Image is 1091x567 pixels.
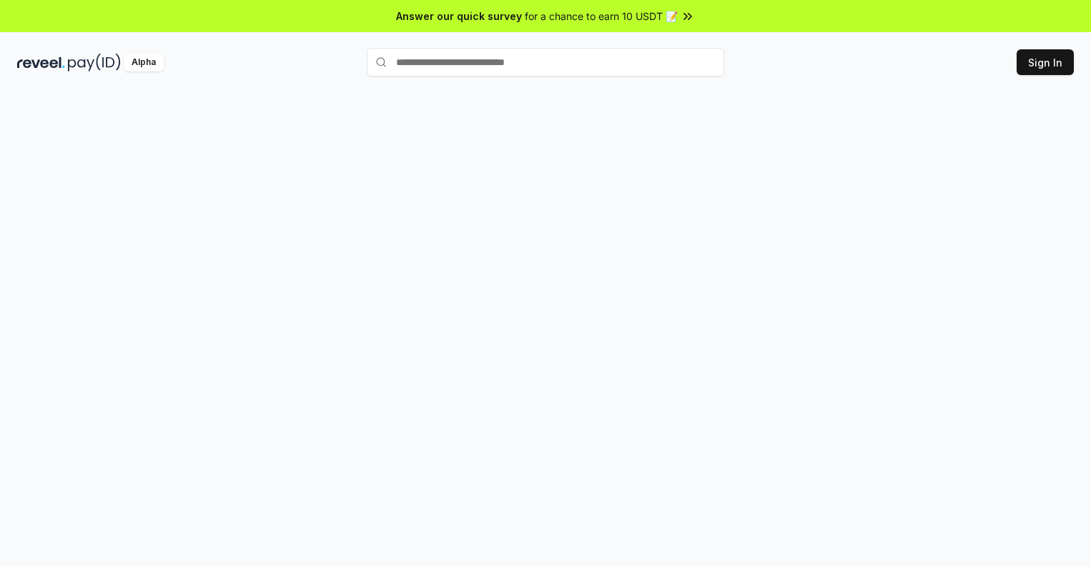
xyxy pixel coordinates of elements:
[525,9,678,24] span: for a chance to earn 10 USDT 📝
[68,54,121,72] img: pay_id
[17,54,65,72] img: reveel_dark
[1017,49,1074,75] button: Sign In
[396,9,522,24] span: Answer our quick survey
[124,54,164,72] div: Alpha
